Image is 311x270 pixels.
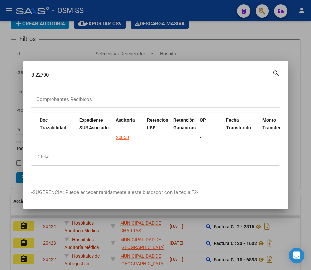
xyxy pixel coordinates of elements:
div: Comprobantes Recibidos [36,96,92,103]
p: -SUGERENCIA: Puede acceder rapidamente a este buscador con la tecla F2- [31,189,280,196]
span: Expediente SUR Asociado [79,117,109,130]
span: Doc Trazabilidad [40,117,66,130]
datatable-header-cell: Auditoria [113,113,144,142]
datatable-header-cell: Expediente SUR Asociado [77,113,113,142]
span: Retencion IIBB [147,117,168,130]
datatable-header-cell: Fecha Transferido [224,113,260,142]
span: OP [200,117,206,123]
span: Retención Ganancias [173,117,196,130]
datatable-header-cell: OP [197,113,224,142]
datatable-header-cell: Doc Trazabilidad [37,113,77,142]
datatable-header-cell: Retención Ganancias [171,113,197,142]
div: 20050 [116,134,129,141]
div: 1 total [31,148,280,165]
span: Monto Transferido [262,117,287,130]
span: - [200,135,201,140]
mat-icon: search [272,69,280,77]
span: Auditoria [116,117,135,123]
datatable-header-cell: Retencion IIBB [144,113,171,142]
span: Fecha Transferido [226,117,251,130]
div: Open Intercom Messenger [289,248,304,263]
datatable-header-cell: Monto Transferido [260,113,296,142]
